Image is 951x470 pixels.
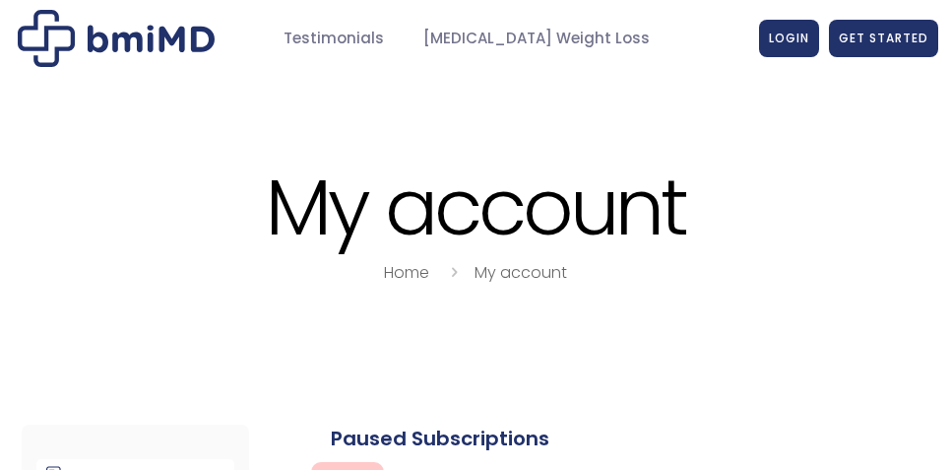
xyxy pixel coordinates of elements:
[13,166,938,249] h1: My account
[331,425,929,452] div: Paused Subscriptions
[284,28,384,50] span: Testimonials
[384,261,429,284] a: Home
[18,10,215,67] img: My account
[264,20,404,58] a: Testimonials
[443,261,465,284] i: breadcrumbs separator
[839,30,928,46] span: GET STARTED
[475,261,567,284] a: My account
[829,20,938,57] a: GET STARTED
[769,30,809,46] span: LOGIN
[759,20,819,57] a: LOGIN
[423,28,650,50] span: [MEDICAL_DATA] Weight Loss
[404,20,669,58] a: [MEDICAL_DATA] Weight Loss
